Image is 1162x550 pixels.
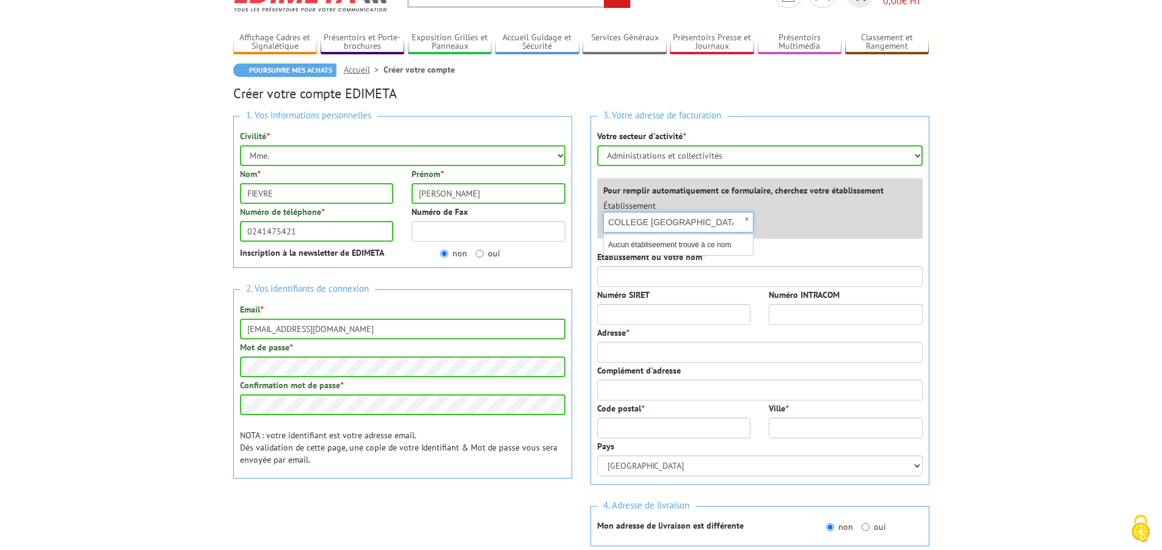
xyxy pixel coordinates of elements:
[603,184,884,197] label: Pour remplir automatiquement ce formulaire, cherchez votre établissement
[240,206,324,218] label: Numéro de téléphone
[240,429,565,466] p: NOTA : votre identifiant est votre adresse email. Dès validation de cette page, une copie de votr...
[597,130,686,142] label: Votre secteur d'activité
[240,303,263,316] label: Email
[344,64,383,75] a: Accueil
[597,327,629,339] label: Adresse
[233,63,336,77] a: Poursuivre mes achats
[845,32,929,52] a: Classement et Rangement
[233,32,318,52] a: Affichage Cadres et Signalétique
[1119,508,1162,550] button: Cookies (fenêtre modale)
[440,247,467,259] label: non
[412,168,443,180] label: Prénom
[604,237,753,252] li: Aucun établiseement trouvé à ce nom
[240,281,375,297] span: 2. Vos identifiants de connexion
[597,520,744,531] strong: Mon adresse de livraison est différente
[383,63,455,76] li: Créer votre compte
[408,32,492,52] a: Exposition Grilles et Panneaux
[862,523,870,531] input: oui
[597,289,650,301] label: Numéro SIRET
[476,247,500,259] label: oui
[321,32,405,52] a: Présentoirs et Porte-brochures
[597,107,727,124] span: 3. Votre adresse de facturation
[862,521,886,533] label: oui
[670,32,754,52] a: Présentoirs Presse et Journaux
[440,250,448,258] input: non
[769,402,788,414] label: Ville
[597,440,614,452] label: Pays
[594,200,763,233] div: Établissement
[240,379,343,391] label: Confirmation mot de passe
[597,498,695,514] span: 4. Adresse de livraison
[240,107,377,124] span: 1. Vos informations personnelles
[233,500,419,548] iframe: reCAPTCHA
[740,212,753,227] span: ×
[769,289,840,301] label: Numéro INTRACOM
[240,247,384,258] strong: Inscription à la newsletter de EDIMETA
[495,32,579,52] a: Accueil Guidage et Sécurité
[826,523,834,531] input: non
[412,206,468,218] label: Numéro de Fax
[583,32,667,52] a: Services Généraux
[476,250,484,258] input: oui
[597,251,705,263] label: Etablissement ou votre nom
[240,168,260,180] label: Nom
[240,130,269,142] label: Civilité
[826,521,853,533] label: non
[233,86,929,101] h2: Créer votre compte EDIMETA
[597,402,644,414] label: Code postal
[597,364,681,377] label: Complément d'adresse
[758,32,842,52] a: Présentoirs Multimédia
[240,341,292,353] label: Mot de passe
[1125,513,1156,544] img: Cookies (fenêtre modale)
